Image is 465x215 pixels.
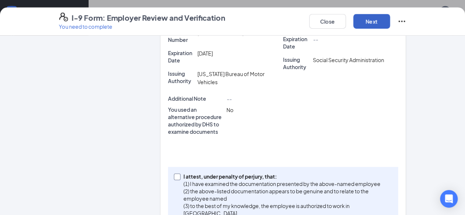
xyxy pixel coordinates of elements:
[197,50,213,57] span: [DATE]
[226,96,231,102] span: --
[59,23,225,30] p: You need to complete
[72,12,225,23] h4: I-9 Form: Employer Review and Verification
[168,29,194,43] p: Document Number
[183,180,390,187] p: (1) I have examined the documentation presented by the above-named employee
[309,14,346,29] button: Close
[168,106,223,135] p: You used an alternative procedure authorized by DHS to examine documents
[440,190,458,208] div: Open Intercom Messenger
[168,49,194,64] p: Expiration Date
[397,17,406,26] svg: Ellipses
[312,57,384,63] span: Social Security Administration
[168,95,223,102] p: Additional Note
[168,70,194,85] p: Issuing Authority
[197,71,265,85] span: [US_STATE] Bureau of Motor Vehicles
[59,12,68,21] svg: FormI9EVerifyIcon
[312,36,318,43] span: --
[183,187,390,202] p: (2) the above-listed documentation appears to be genuine and to relate to the employee named
[283,56,310,71] p: Issuing Authority
[283,35,310,50] p: Expiration Date
[353,14,390,29] button: Next
[226,107,233,113] span: No
[183,173,390,180] p: I attest, under penalty of perjury, that:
